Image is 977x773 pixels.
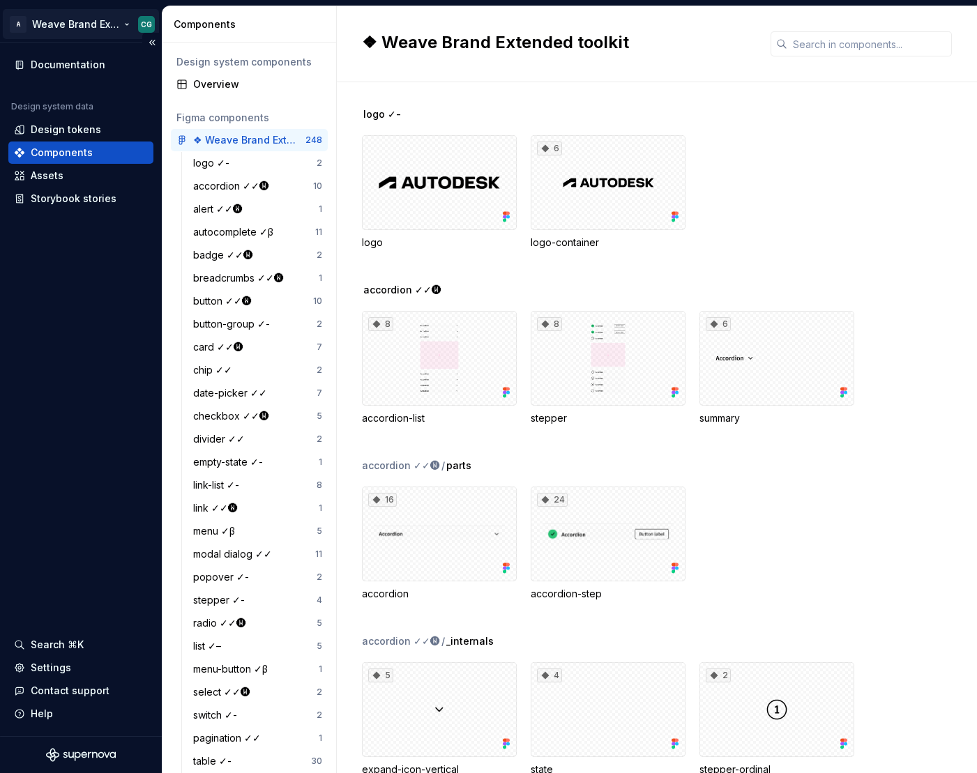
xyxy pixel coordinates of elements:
[171,129,328,151] a: ❖ Weave Brand Extended toolkit248
[317,158,322,169] div: 2
[537,317,562,331] div: 8
[193,662,273,676] div: menu-button ✓β
[315,227,322,238] div: 11
[193,77,322,91] div: Overview
[317,365,322,376] div: 2
[188,267,328,289] a: breadcrumbs ✓✓🅦1
[311,756,322,767] div: 30
[174,17,331,31] div: Components
[315,549,322,560] div: 11
[188,681,328,703] a: select ✓✓🅦2
[188,727,328,749] a: pagination ✓✓1
[193,202,248,216] div: alert ✓✓🅦
[441,634,445,648] span: /
[362,411,517,425] div: accordion-list
[193,593,250,607] div: stepper ✓-
[193,524,241,538] div: menu ✓β
[8,680,153,702] button: Contact support
[193,754,237,768] div: table ✓-
[319,664,322,675] div: 1
[368,493,397,507] div: 16
[317,434,322,445] div: 2
[8,118,153,141] a: Design tokens
[8,703,153,725] button: Help
[317,572,322,583] div: 2
[368,668,393,682] div: 5
[193,317,275,331] div: button-group ✓-
[193,340,249,354] div: card ✓✓🅦
[193,409,275,423] div: checkbox ✓✓🅦
[193,708,243,722] div: switch ✓-
[699,411,854,425] div: summary
[362,634,440,648] div: accordion ✓✓🅦
[193,731,266,745] div: pagination ✓✓
[787,31,952,56] input: Search in components...
[176,111,322,125] div: Figma components
[706,668,731,682] div: 2
[319,733,322,744] div: 1
[317,687,322,698] div: 2
[317,411,322,422] div: 5
[31,146,93,160] div: Components
[317,480,322,491] div: 8
[363,107,401,121] span: logo ✓-
[362,31,754,54] h2: ❖ Weave Brand Extended toolkit
[317,250,322,261] div: 2
[188,589,328,611] a: stepper ✓-4
[305,135,322,146] div: 248
[32,17,121,31] div: Weave Brand Extended
[193,294,257,308] div: button ✓✓🅦
[537,141,562,155] div: 6
[193,156,235,170] div: logo ✓-
[8,164,153,187] a: Assets
[31,192,116,206] div: Storybook stories
[8,187,153,210] a: Storybook stories
[188,359,328,381] a: chip ✓✓2
[142,33,162,52] button: Collapse sidebar
[193,616,252,630] div: radio ✓✓🅦
[188,635,328,657] a: list ✓–5
[188,336,328,358] a: card ✓✓🅦7
[188,543,328,565] a: modal dialog ✓✓11
[31,707,53,721] div: Help
[362,311,517,425] div: 8accordion-list
[188,658,328,680] a: menu-button ✓β1
[188,313,328,335] a: button-group ✓-2
[188,497,328,519] a: link ✓✓🅦1
[8,54,153,76] a: Documentation
[171,73,328,95] a: Overview
[319,204,322,215] div: 1
[537,668,562,682] div: 4
[193,570,255,584] div: popover ✓-
[362,487,517,601] div: 16accordion
[3,9,159,39] button: AWeave Brand ExtendedCG
[11,101,93,112] div: Design system data
[531,587,686,601] div: accordion-step
[31,684,109,698] div: Contact support
[537,493,568,507] div: 24
[193,501,243,515] div: link ✓✓🅦
[531,236,686,250] div: logo-container
[188,451,328,473] a: empty-state ✓-1
[362,236,517,250] div: logo
[531,411,686,425] div: stepper
[313,296,322,307] div: 10
[188,612,328,634] a: radio ✓✓🅦5
[193,478,245,492] div: link-list ✓-
[193,547,278,561] div: modal dialog ✓✓
[317,595,322,606] div: 4
[193,455,268,469] div: empty-state ✓-
[193,432,250,446] div: divider ✓✓
[46,748,116,762] svg: Supernova Logo
[699,311,854,425] div: 6summary
[188,520,328,542] a: menu ✓β5
[188,428,328,450] a: divider ✓✓2
[193,179,275,193] div: accordion ✓✓🅦
[188,566,328,588] a: popover ✓-2
[317,641,322,652] div: 5
[193,225,279,239] div: autocomplete ✓β
[317,342,322,353] div: 7
[317,526,322,537] div: 5
[188,405,328,427] a: checkbox ✓✓🅦5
